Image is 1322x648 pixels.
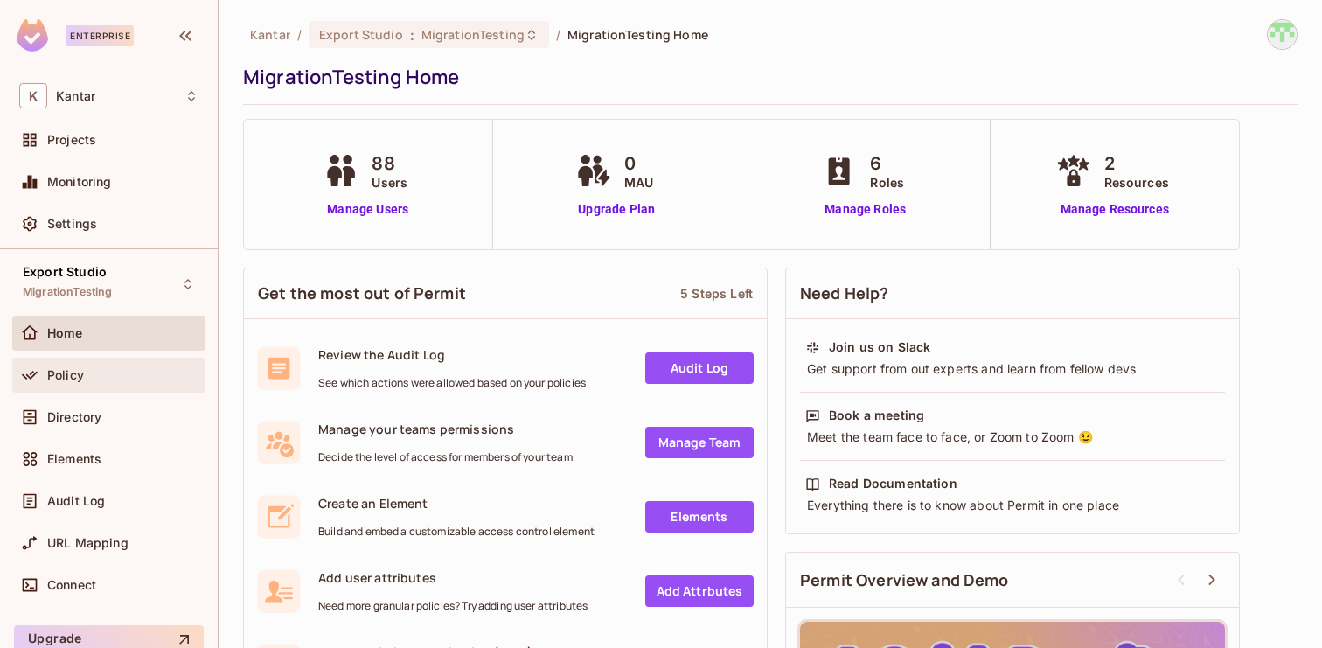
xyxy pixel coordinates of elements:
li: / [297,26,302,43]
span: Elements [47,452,101,466]
span: 0 [624,150,653,177]
span: See which actions were allowed based on your policies [318,376,586,390]
span: 6 [870,150,904,177]
a: Audit Log [645,352,754,384]
span: Export Studio [23,265,107,279]
a: Manage Team [645,427,754,458]
span: Permit Overview and Demo [800,569,1009,591]
div: Read Documentation [829,475,957,492]
span: Directory [47,410,101,424]
span: Projects [47,133,96,147]
a: Add Attrbutes [645,575,754,607]
div: Everything there is to know about Permit in one place [805,497,1220,514]
span: MigrationTesting Home [567,26,708,43]
span: Need more granular policies? Try adding user attributes [318,599,588,613]
img: SReyMgAAAABJRU5ErkJggg== [17,19,48,52]
span: Roles [870,173,904,192]
span: Users [372,173,407,192]
span: MigrationTesting [23,285,112,299]
span: Get the most out of Permit [258,282,466,304]
div: Enterprise [66,25,134,46]
a: Manage Users [319,200,416,219]
img: Devesh.Kumar@Kantar.com [1268,20,1297,49]
div: Book a meeting [829,407,924,424]
span: URL Mapping [47,536,129,550]
span: Decide the level of access for members of your team [318,450,573,464]
span: Build and embed a customizable access control element [318,525,595,539]
span: Settings [47,217,97,231]
span: Audit Log [47,494,105,508]
div: Get support from out experts and learn from fellow devs [805,360,1220,378]
a: Manage Roles [818,200,913,219]
span: Need Help? [800,282,889,304]
span: Policy [47,368,84,382]
span: Export Studio [319,26,403,43]
span: Create an Element [318,495,595,512]
span: Resources [1104,173,1169,192]
div: Meet the team face to face, or Zoom to Zoom 😉 [805,429,1220,446]
span: Workspace: Kantar [56,89,95,103]
span: MAU [624,173,653,192]
a: Manage Resources [1052,200,1178,219]
div: MigrationTesting Home [243,64,1289,90]
a: Elements [645,501,754,533]
span: the active workspace [250,26,290,43]
span: 2 [1104,150,1169,177]
span: MigrationTesting [421,26,525,43]
li: / [556,26,560,43]
span: Connect [47,578,96,592]
span: K [19,83,47,108]
span: Home [47,326,83,340]
span: Monitoring [47,175,112,189]
span: Add user attributes [318,569,588,586]
div: 5 Steps Left [680,285,753,302]
span: Manage your teams permissions [318,421,573,437]
span: Review the Audit Log [318,346,586,363]
span: : [409,28,415,42]
div: Join us on Slack [829,338,930,356]
a: Upgrade Plan [572,200,662,219]
span: 88 [372,150,407,177]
